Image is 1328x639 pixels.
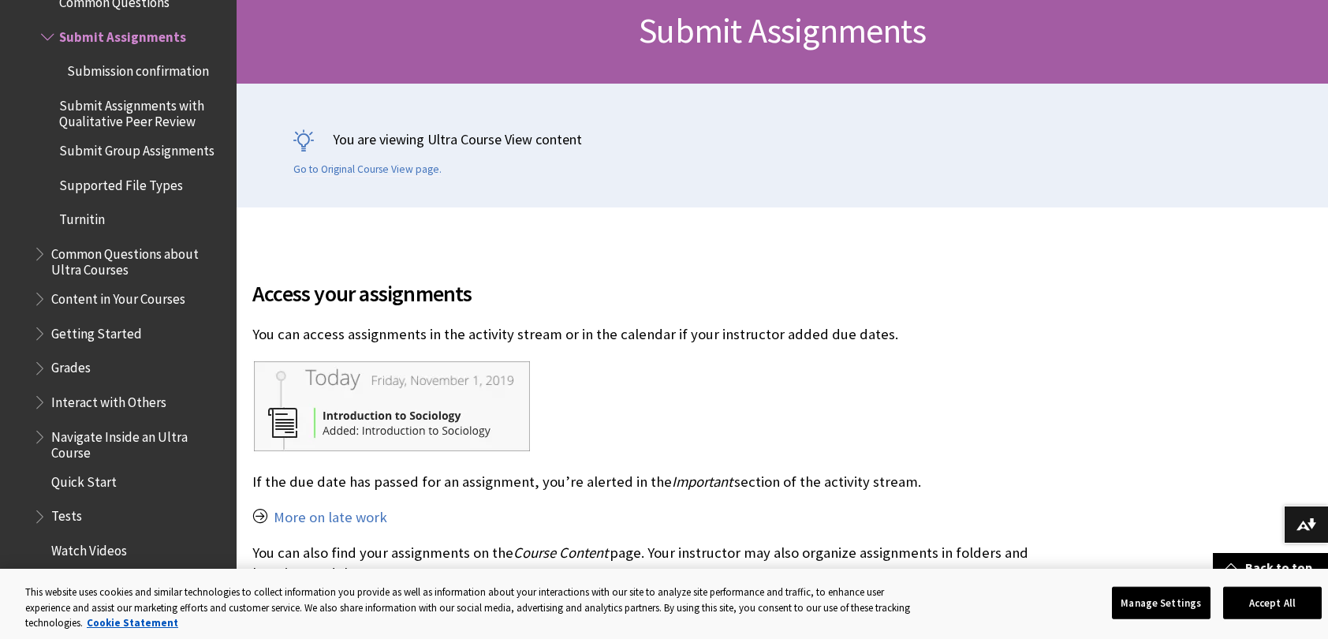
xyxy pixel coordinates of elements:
span: Access your assignments [252,277,1079,310]
p: You can access assignments in the activity stream or in the calendar if your instructor added due... [252,324,1079,345]
p: You can also find your assignments on the page. Your instructor may also organize assignments in ... [252,543,1079,584]
a: More information about your privacy, opens in a new tab [87,616,178,630]
span: Supported File Types [59,172,183,193]
span: Grades [51,355,91,376]
span: Getting Started [51,320,142,342]
span: Turnitin [59,207,105,228]
span: Submit Assignments [59,24,186,45]
span: Content in Your Courses [51,286,185,307]
span: Submit Assignments [639,9,926,52]
a: More on late work [274,508,387,527]
p: You are viewing Ultra Course View content [293,129,1271,149]
span: Quick Start [51,469,117,490]
span: Course Content [513,544,608,562]
span: Submit Assignments with Qualitative Peer Review [59,92,226,129]
button: Accept All [1223,586,1322,619]
button: Manage Settings [1112,586,1210,619]
span: Submit Group Assignments [59,137,214,159]
span: Common Questions about Ultra Courses [51,241,226,278]
span: Submission confirmation [67,58,209,79]
p: If the due date has passed for an assignment, you’re alerted in the section of the activity stream. [252,472,1079,492]
span: Interact with Others [51,389,166,410]
a: Go to Original Course View page. [293,163,442,177]
img: New assignment notification displayed in the activity stream of the Student's view. [252,360,533,454]
span: Important [672,473,733,491]
span: Watch Videos [51,537,127,559]
a: Back to top [1213,553,1328,582]
div: This website uses cookies and similar technologies to collect information you provide as well as ... [25,585,930,631]
span: Tests [51,503,82,525]
span: Navigate Inside an Ultra Course [51,424,226,461]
